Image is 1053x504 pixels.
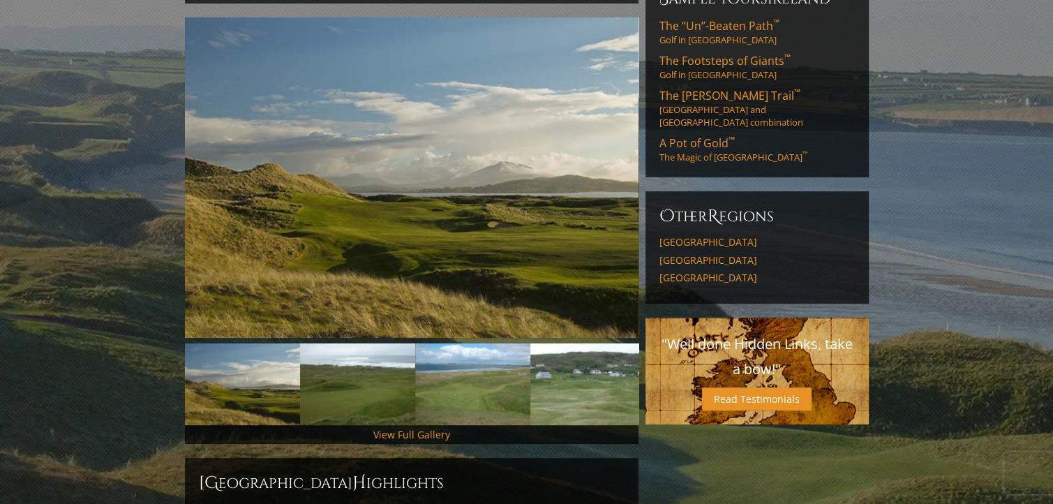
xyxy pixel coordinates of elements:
span: O [659,205,675,228]
span: The [PERSON_NAME] Trail [659,88,800,103]
sup: ™ [773,17,779,29]
h2: [GEOGRAPHIC_DATA] ighlights [199,472,625,494]
a: The “Un”-Beaten Path™Golf in [GEOGRAPHIC_DATA] [659,18,855,46]
a: The Footsteps of Giants™Golf in [GEOGRAPHIC_DATA] [659,53,855,81]
span: R [708,205,719,228]
a: [GEOGRAPHIC_DATA] [659,272,855,284]
h6: ther egions [659,205,855,228]
a: [GEOGRAPHIC_DATA] [659,236,855,249]
a: The [PERSON_NAME] Trail™[GEOGRAPHIC_DATA] and [GEOGRAPHIC_DATA] combination [659,88,855,128]
a: [GEOGRAPHIC_DATA] [659,254,855,267]
sup: ™ [729,134,735,146]
sup: ™ [784,52,791,64]
span: A Pot of Gold [659,135,735,151]
sup: ™ [794,87,800,98]
p: "Well done Hidden Links, take a bow!" [659,332,855,382]
a: Read Testimonials [702,387,812,410]
a: View Full Gallery [373,428,450,441]
span: The Footsteps of Giants [659,53,791,68]
sup: ™ [802,150,807,159]
span: The “Un”-Beaten Path [659,18,779,34]
span: H [352,472,366,494]
a: A Pot of Gold™The Magic of [GEOGRAPHIC_DATA]™ [659,135,855,163]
